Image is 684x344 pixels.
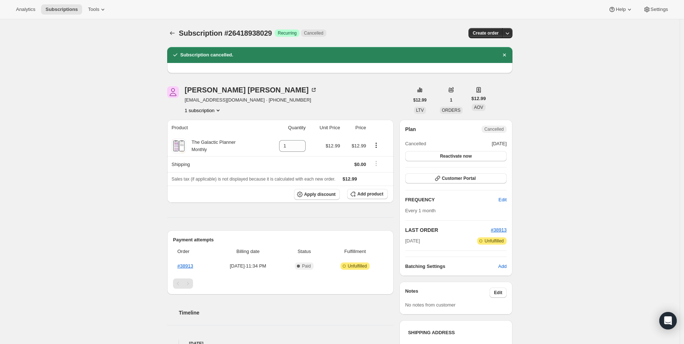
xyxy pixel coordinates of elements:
img: product img [172,139,185,153]
h3: SHIPPING ADDRESS [408,329,504,336]
button: Subscriptions [41,4,82,15]
span: [DATE] · 11:34 PM [214,262,282,270]
span: $12.99 [343,176,357,182]
button: 1 [446,95,457,105]
button: Add product [347,189,387,199]
span: Kate Hanrahan [167,86,179,98]
span: Settings [651,7,668,12]
span: Add product [357,191,383,197]
div: The Galactic Planner [186,139,236,153]
span: Edit [499,196,507,203]
span: Subscription #26418938029 [179,29,272,37]
button: Tools [84,4,111,15]
h2: Payment attempts [173,236,388,244]
th: Price [342,120,369,136]
button: Apply discount [294,189,340,200]
span: $12.99 [413,97,427,103]
th: Quantity [265,120,308,136]
button: Product actions [370,141,382,149]
span: Cancelled [484,126,504,132]
h6: Batching Settings [405,263,498,270]
span: 1 [450,97,452,103]
button: $12.99 [409,95,431,105]
span: $0.00 [354,162,366,167]
button: Customer Portal [405,173,507,183]
button: Analytics [12,4,40,15]
button: Add [494,261,511,272]
button: Dismiss notification [499,50,510,60]
th: Order [173,244,212,260]
span: Add [498,263,507,270]
small: Monthly [192,147,207,152]
span: Apply discount [304,191,336,197]
span: [DATE] [492,140,507,147]
span: Customer Portal [442,175,476,181]
button: Settings [639,4,672,15]
button: Shipping actions [370,159,382,167]
button: Edit [490,288,507,298]
span: $12.99 [326,143,340,149]
span: AOV [474,105,483,110]
h3: Notes [405,288,490,298]
span: [DATE] [405,237,420,245]
button: Create order [468,28,503,38]
span: Status [286,248,322,255]
span: Edit [494,290,502,296]
span: Analytics [16,7,35,12]
span: LTV [416,108,424,113]
span: Subscriptions [45,7,78,12]
span: Sales tax (if applicable) is not displayed because it is calculated with each new order. [172,177,335,182]
span: Cancelled [405,140,426,147]
button: #38913 [491,226,507,234]
span: Fulfillment [327,248,383,255]
span: Create order [473,30,499,36]
span: Cancelled [304,30,323,36]
button: Edit [494,194,511,206]
nav: Pagination [173,278,388,289]
span: Help [616,7,625,12]
span: $12.99 [471,95,486,102]
span: Every 1 month [405,208,436,213]
th: Product [167,120,265,136]
h2: Subscription cancelled. [180,51,233,59]
th: Shipping [167,156,265,172]
a: #38913 [177,263,193,269]
div: Open Intercom Messenger [659,312,677,329]
button: Product actions [185,107,222,114]
h2: Plan [405,126,416,133]
span: Tools [88,7,99,12]
span: No notes from customer [405,302,456,308]
button: Reactivate now [405,151,507,161]
span: Paid [302,263,311,269]
button: Subscriptions [167,28,177,38]
h2: FREQUENCY [405,196,499,203]
span: [EMAIL_ADDRESS][DOMAIN_NAME] · [PHONE_NUMBER] [185,96,317,104]
div: [PERSON_NAME] [PERSON_NAME] [185,86,317,94]
th: Unit Price [308,120,342,136]
h2: Timeline [179,309,394,316]
button: Help [604,4,637,15]
span: $12.99 [352,143,366,149]
span: Unfulfilled [484,238,504,244]
h2: LAST ORDER [405,226,491,234]
span: Recurring [278,30,297,36]
span: Unfulfilled [348,263,367,269]
span: ORDERS [442,108,460,113]
span: Reactivate now [440,153,472,159]
span: Billing date [214,248,282,255]
a: #38913 [491,227,507,233]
